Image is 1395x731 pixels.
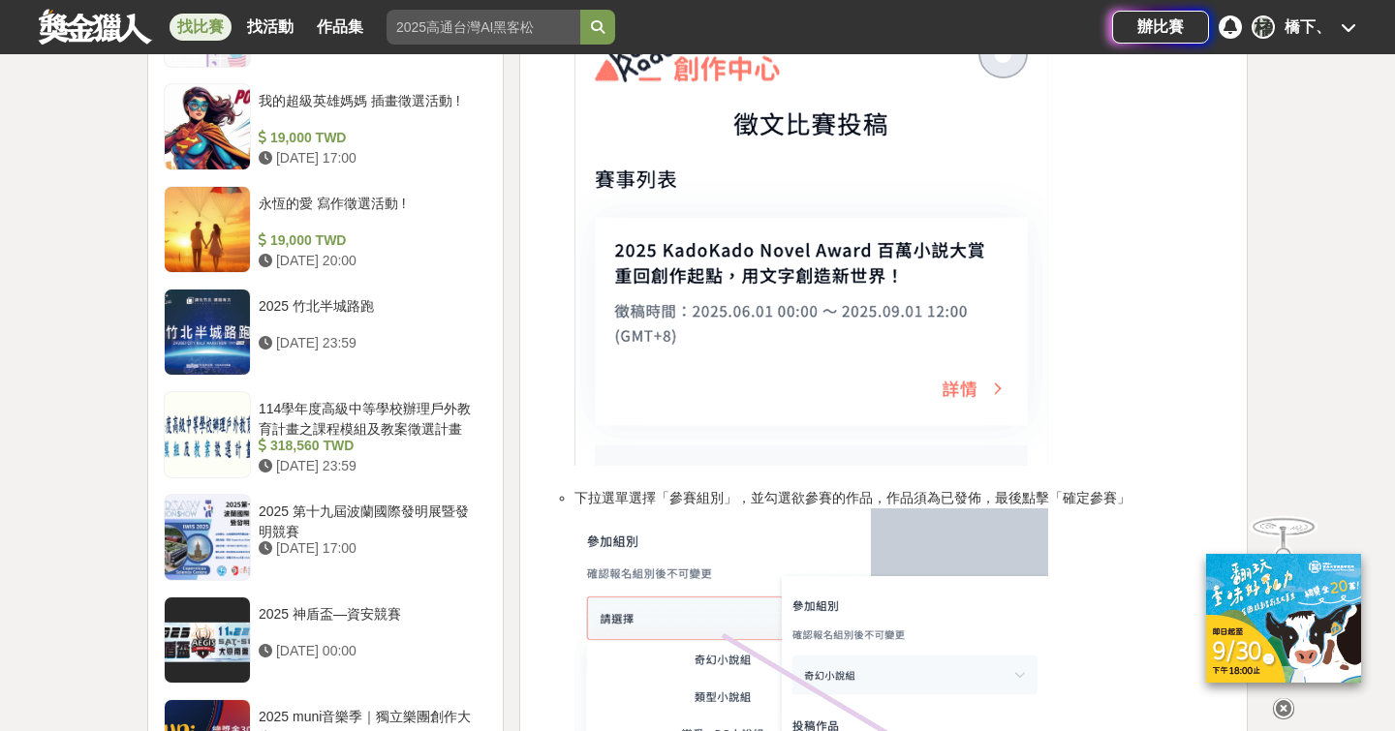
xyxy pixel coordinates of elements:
a: 找活動 [239,14,301,41]
div: 橋 [1252,15,1275,39]
a: 2025 竹北半城路跑 [DATE] 23:59 [164,289,487,376]
input: 2025高通台灣AI黑客松 [387,10,580,45]
a: 我的超級英雄媽媽 插畫徵選活動 ! 19,000 TWD [DATE] 17:00 [164,83,487,170]
div: 19,000 TWD [259,230,480,251]
img: ff197300-f8ee-455f-a0ae-06a3645bc375.jpg [1206,554,1361,683]
div: 2025 第十九屆波蘭國際發明展暨發明競賽 [259,502,480,538]
div: 114學年度高級中等學校辦理戶外教育計畫之課程模組及教案徵選計畫 [259,399,480,436]
div: 橋下、 [1285,15,1331,39]
div: [DATE] 20:00 [259,251,480,271]
a: 2025 神盾盃—資安競賽 [DATE] 00:00 [164,596,487,684]
div: 永恆的愛 寫作徵選活動 ! [259,194,480,230]
div: 19,000 TWD [259,128,480,148]
a: 永恆的愛 寫作徵選活動 ! 19,000 TWD [DATE] 20:00 [164,186,487,273]
div: [DATE] 17:00 [259,538,480,559]
a: 找比賽 [170,14,232,41]
div: [DATE] 23:59 [259,333,480,353]
div: 我的超級英雄媽媽 插畫徵選活動 ! [259,91,480,128]
a: 辦比賽 [1112,11,1209,44]
div: [DATE] 17:00 [259,148,480,168]
div: 2025 神盾盃—資安競賽 [259,604,480,641]
div: 2025 竹北半城路跑 [259,296,480,333]
a: 2025 第十九屆波蘭國際發明展暨發明競賽 [DATE] 17:00 [164,494,487,581]
div: 318,560 TWD [259,436,480,456]
a: 114學年度高級中等學校辦理戶外教育計畫之課程模組及教案徵選計畫 318,560 TWD [DATE] 23:59 [164,391,487,478]
a: 作品集 [309,14,371,41]
div: [DATE] 23:59 [259,456,480,476]
div: [DATE] 00:00 [259,641,480,661]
